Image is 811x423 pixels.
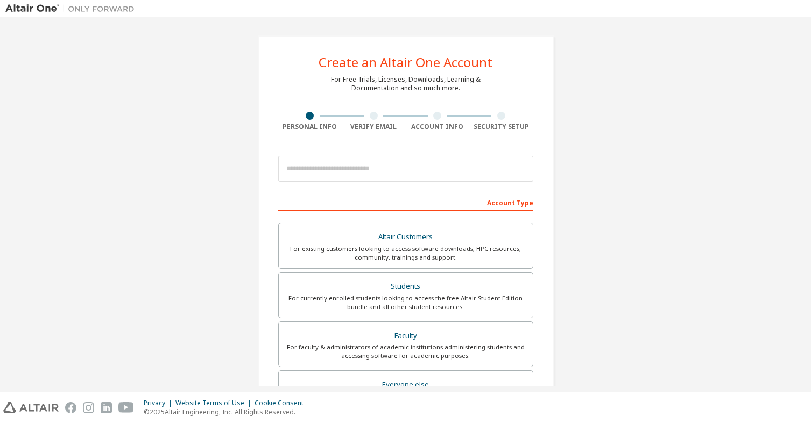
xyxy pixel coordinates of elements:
div: Altair Customers [285,230,526,245]
div: Create an Altair One Account [319,56,492,69]
img: facebook.svg [65,402,76,413]
div: Account Info [406,123,470,131]
img: Altair One [5,3,140,14]
div: For currently enrolled students looking to access the free Altair Student Edition bundle and all ... [285,294,526,311]
div: Cookie Consent [255,399,310,407]
div: Faculty [285,328,526,343]
img: linkedin.svg [101,402,112,413]
div: Verify Email [342,123,406,131]
img: youtube.svg [118,402,134,413]
img: altair_logo.svg [3,402,59,413]
div: Students [285,279,526,294]
img: instagram.svg [83,402,94,413]
div: Account Type [278,193,533,211]
div: Website Terms of Use [175,399,255,407]
div: Personal Info [278,123,342,131]
div: Security Setup [469,123,533,131]
div: For Free Trials, Licenses, Downloads, Learning & Documentation and so much more. [331,75,481,92]
div: For existing customers looking to access software downloads, HPC resources, community, trainings ... [285,245,526,262]
p: © 2025 Altair Engineering, Inc. All Rights Reserved. [144,407,310,417]
div: For faculty & administrators of academic institutions administering students and accessing softwa... [285,343,526,360]
div: Everyone else [285,377,526,392]
div: Privacy [144,399,175,407]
